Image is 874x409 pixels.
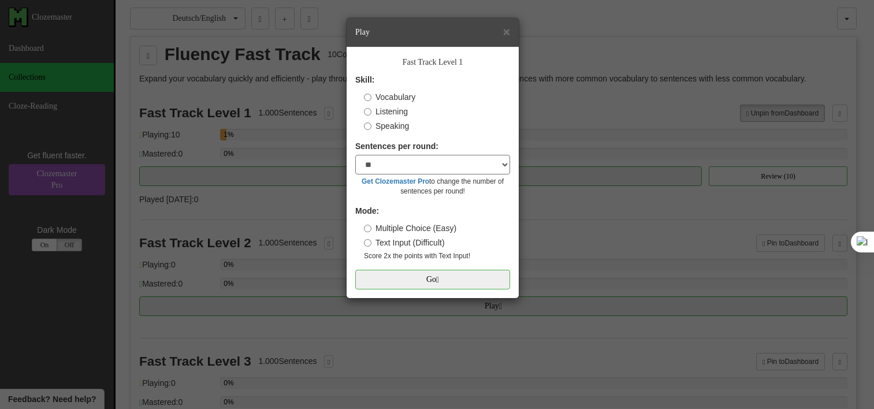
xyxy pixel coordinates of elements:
button: Go [355,269,510,289]
small: to change the number of sentences per round! [355,176,510,196]
label: Listening [364,105,408,117]
input: Speaking [364,122,371,129]
a: Get Clozemaster Pro [362,177,429,185]
input: Text Input (Difficult) [364,239,371,246]
input: Vocabulary [364,93,371,101]
small: Score 2x the points with Text Input ! [364,251,510,261]
label: Multiple Choice (Easy) [364,222,456,233]
h5: Play [355,27,510,38]
strong: Mode: [355,206,379,215]
label: Text Input (Difficult) [364,236,445,248]
label: Speaking [364,120,409,131]
strong: Skill: [355,75,374,84]
span: × [503,25,510,38]
label: Sentences per round: [355,140,438,151]
input: Multiple Choice (Easy) [364,224,371,232]
button: Close [503,25,510,38]
span: Fast Track Level 1 [371,57,494,66]
label: Vocabulary [364,91,415,102]
input: Listening [364,107,371,115]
